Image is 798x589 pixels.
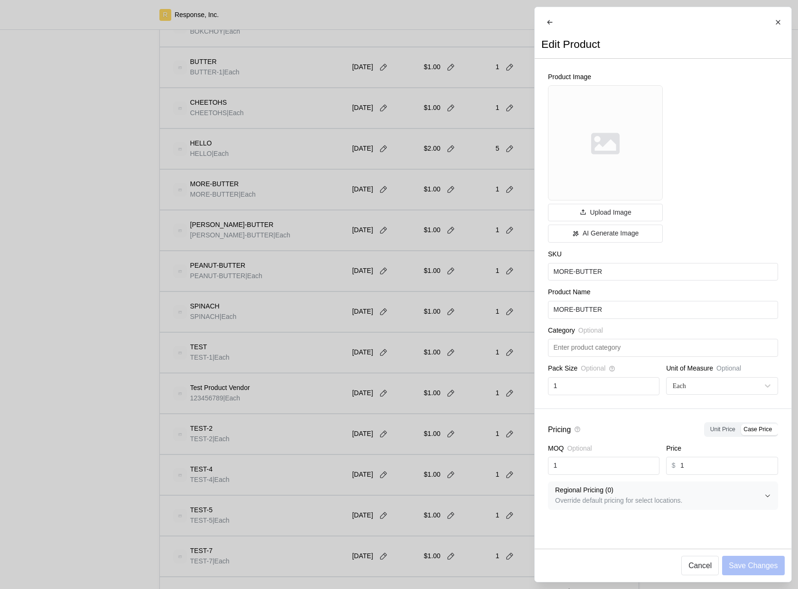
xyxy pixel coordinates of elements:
span: Optional [581,363,605,374]
input: Enter Price [680,457,772,474]
p: $ [671,461,675,471]
span: Unit Price [710,426,735,433]
div: Category [548,326,778,339]
div: MOQ [548,444,659,457]
span: Case Price [743,426,772,433]
input: Enter Product Name [553,301,772,318]
button: Upload Image [548,204,663,222]
button: Cancel [681,556,719,575]
div: Price [666,444,778,457]
input: Enter Product SKU [553,263,772,281]
div: Product Name [548,287,778,301]
p: Pricing [548,424,571,435]
p: Cancel [688,560,712,571]
p: Regional Pricing ( 0 ) [555,485,764,496]
p: AI Generate Image [582,228,638,239]
p: Product Image [548,72,663,82]
input: Enter Pack Size [553,378,654,395]
h2: Edit Product [541,37,600,52]
p: Override default pricing for select locations. [555,496,764,506]
div: Pack Size [548,363,659,377]
p: Unit of Measure [666,363,713,374]
input: Enter MOQ [553,457,654,474]
p: Upload Image [590,208,631,218]
div: SKU [548,249,778,263]
p: Optional [716,363,741,374]
button: Regional Pricing (0)Override default pricing for select locations. [548,482,778,509]
span: Optional [578,326,603,336]
button: AI Generate Image [548,225,663,243]
input: Enter product category [553,339,772,356]
span: Optional [567,444,592,454]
